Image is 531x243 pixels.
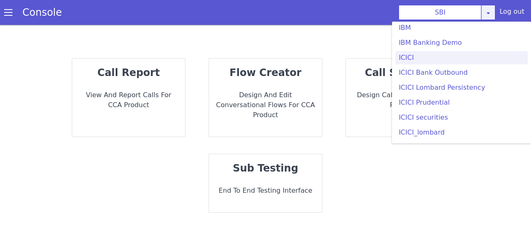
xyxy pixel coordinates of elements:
p: Design and Edit Conversational flows for CCA Product [216,90,315,120]
strong: sub testing [233,162,298,174]
a: ICICI_lombard [395,126,528,139]
p: View and report calls for CCA Product [79,90,178,110]
a: IDFC - Test [395,141,528,154]
a: ICICI Lombard Persistency [395,81,528,94]
a: IBM [395,21,528,34]
a: IBM Banking Demo [395,36,528,49]
strong: flow creator [229,67,301,79]
a: Console [12,7,72,18]
a: ICICI Bank Outbound [395,66,528,79]
div: Log out [499,7,524,20]
strong: call report [97,67,160,79]
a: ICICI Prudential [395,96,528,109]
button: SBI [399,5,482,20]
a: ICICI [395,51,528,64]
strong: call stitching [365,67,440,79]
p: End to End Testing Interface [216,186,315,196]
a: ICICI securities [395,111,528,124]
p: Design call demos for CCA Product [353,90,452,110]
